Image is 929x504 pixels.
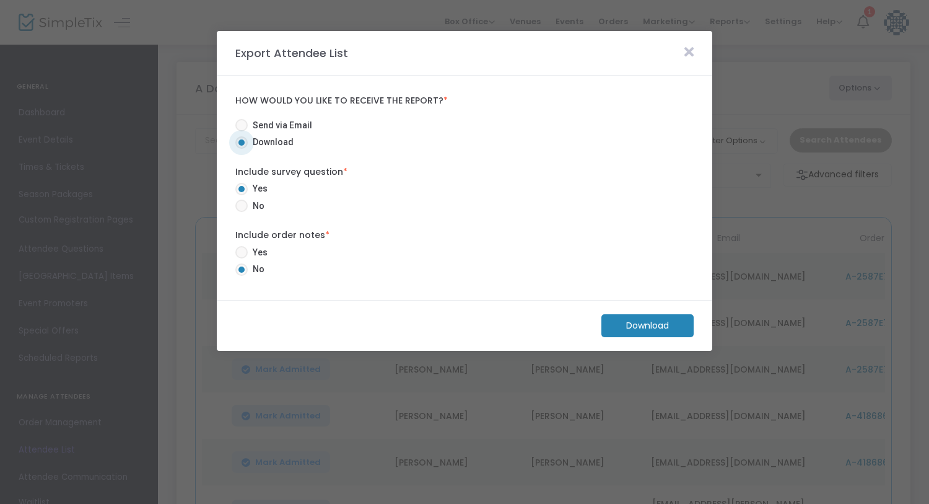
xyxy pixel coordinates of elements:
span: Yes [248,182,268,195]
span: Send via Email [248,119,312,132]
label: How would you like to receive the report? [235,95,694,107]
m-panel-header: Export Attendee List [217,31,712,76]
label: Include survey question [235,166,694,179]
m-panel-title: Export Attendee List [229,45,354,61]
m-button: Download [601,314,694,337]
span: Download [248,136,294,149]
span: No [248,263,264,276]
span: Yes [248,246,268,259]
span: No [248,200,264,213]
label: Include order notes [235,229,694,242]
